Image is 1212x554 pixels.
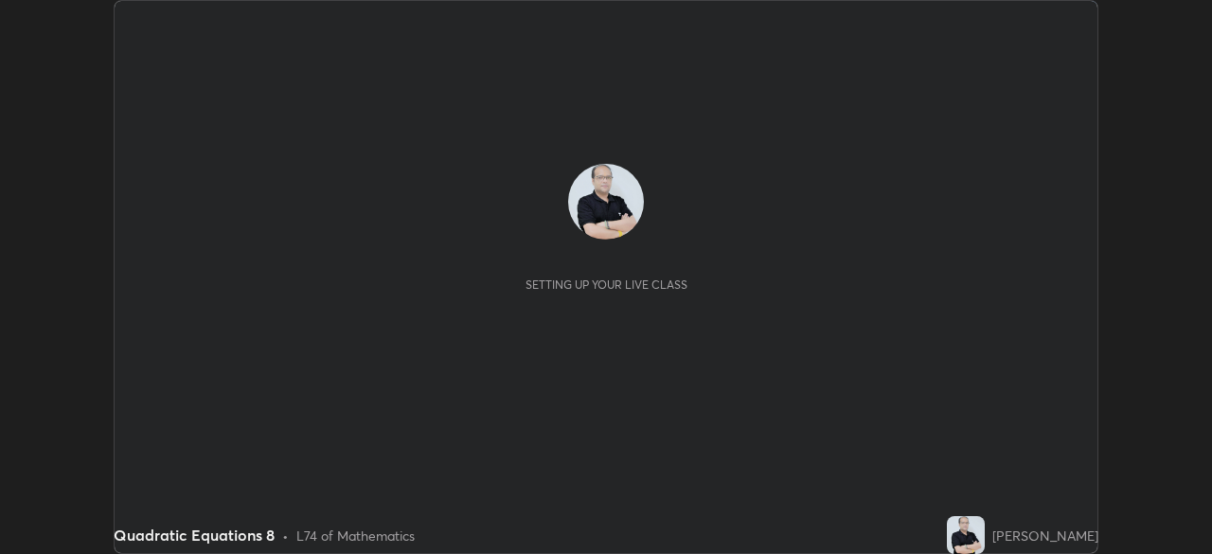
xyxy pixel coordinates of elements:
[947,516,985,554] img: 705bd664af5c4e4c87a5791b66c98ef6.jpg
[282,526,289,545] div: •
[114,524,275,546] div: Quadratic Equations 8
[296,526,415,545] div: L74 of Mathematics
[526,277,687,292] div: Setting up your live class
[992,526,1098,545] div: [PERSON_NAME]
[568,164,644,240] img: 705bd664af5c4e4c87a5791b66c98ef6.jpg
